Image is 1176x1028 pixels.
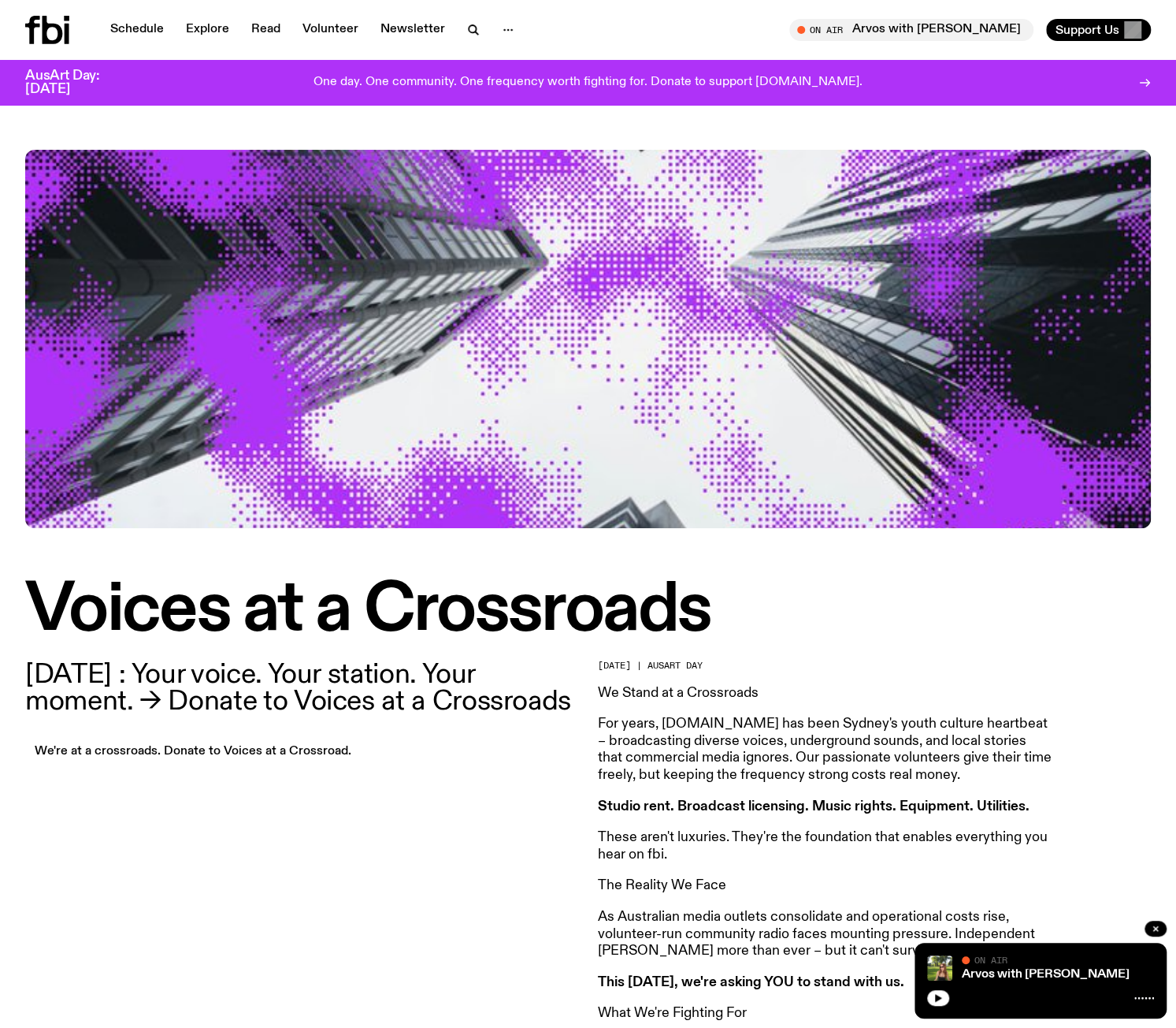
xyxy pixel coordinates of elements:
[789,19,1033,41] button: On AirArvos with [PERSON_NAME]
[176,19,239,41] a: Explore
[927,955,952,981] img: Lizzie Bowles is sitting in a bright green field of grass, with dark sunglasses and a black top. ...
[598,661,1052,670] h2: [DATE] | AusArt Day
[371,19,454,41] a: Newsletter
[25,150,1151,528] img: looking up to the sky, you see tall buildings. A purple pixelation sprawls across this image.
[293,19,368,41] a: Volunteer
[101,19,173,41] a: Schedule
[598,975,904,989] strong: This [DATE], we're asking YOU to stand with us.
[598,909,1052,960] p: As Australian media outlets consolidate and operational costs rise, volunteer-run community radio...
[1055,23,1119,37] span: Support Us
[313,76,863,90] p: One day. One community. One frequency worth fighting for. Donate to support [DOMAIN_NAME].
[598,685,1052,702] h3: We Stand at a Crossroads
[1046,19,1151,41] button: Support Us
[25,661,579,715] p: [DATE] : Your voice. Your station. Your moment. → Donate to Voices at a Crossroads
[598,1005,1052,1022] h3: What We're Fighting For
[25,579,1151,642] h1: Voices at a Crossroads
[598,716,1052,784] p: For years, [DOMAIN_NAME] has been Sydney's youth culture heartbeat – broadcasting diverse voices,...
[25,741,361,763] a: We're at a crossroads. Donate to Voices at a Crossroad.
[962,968,1130,981] a: Arvos with [PERSON_NAME]
[242,19,290,41] a: Read
[598,829,1052,863] p: These aren't luxuries. They're the foundation that enables everything you hear on fbi.
[598,799,1029,814] strong: Studio rent. Broadcast licensing. Music rights. Equipment. Utilities.
[598,877,1052,895] h3: The Reality We Face
[974,955,1007,965] span: On Air
[25,69,126,96] h3: AusArt Day: [DATE]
